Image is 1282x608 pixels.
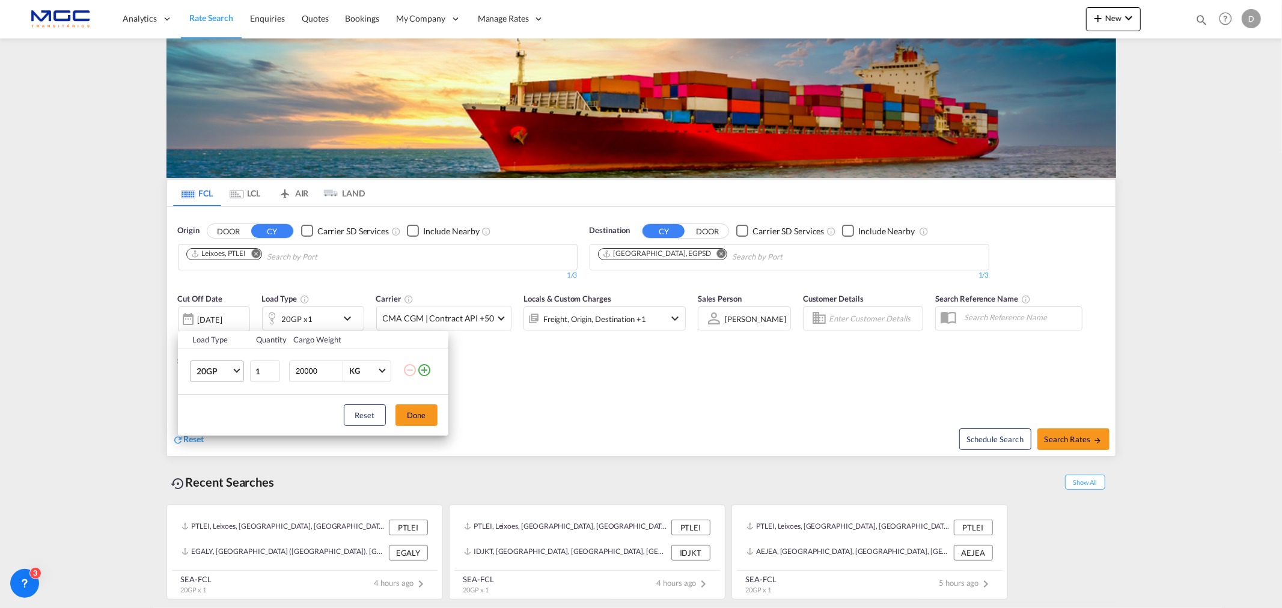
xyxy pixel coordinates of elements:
button: Reset [344,404,386,426]
th: Quantity [249,331,286,348]
md-icon: icon-plus-circle-outline [417,363,432,377]
input: Enter Weight [295,361,343,382]
div: Cargo Weight [293,334,395,345]
input: Qty [250,360,280,382]
th: Load Type [178,331,249,348]
span: 20GP [197,365,231,377]
button: Done [395,404,438,426]
md-select: Choose: 20GP [190,360,244,382]
div: KG [349,366,360,375]
md-icon: icon-minus-circle-outline [403,363,417,377]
